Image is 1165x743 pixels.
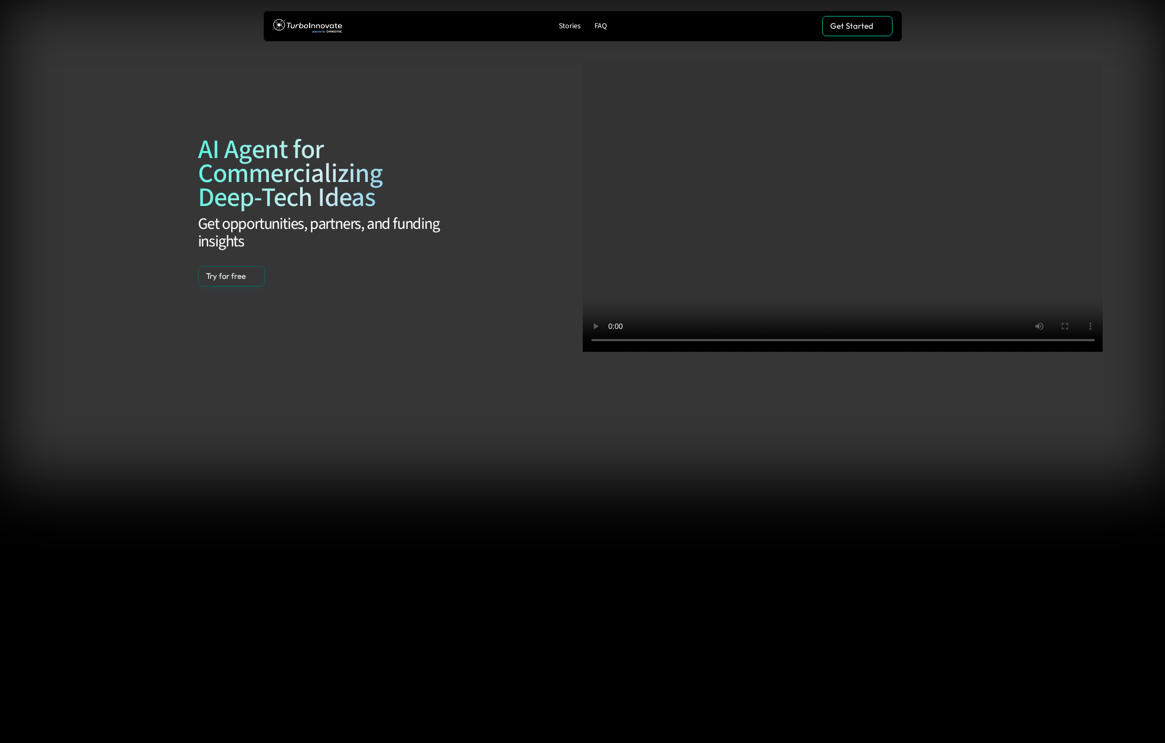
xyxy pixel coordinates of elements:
[590,19,611,34] a: FAQ
[273,16,342,36] img: TurboInnovate Logo
[594,22,607,31] p: FAQ
[559,22,581,31] p: Stories
[822,16,893,36] a: Get Started
[555,19,585,34] a: Stories
[830,21,873,31] p: Get Started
